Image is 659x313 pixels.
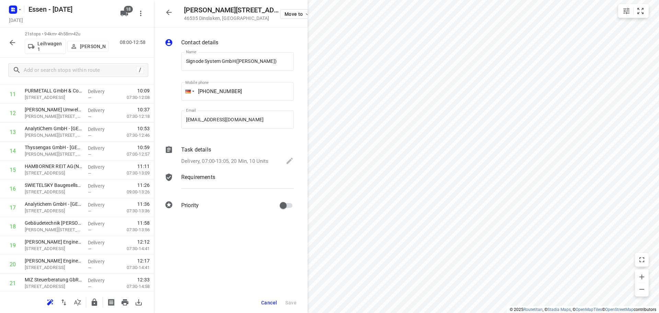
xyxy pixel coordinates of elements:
span: 10:37 [137,106,150,113]
p: Oberhauser Str. 15, Duisburg [25,113,82,120]
span: Print route [118,299,132,305]
span: — [88,284,91,289]
p: [PERSON_NAME] Umweltservice GmbH - [GEOGRAPHIC_DATA]([PERSON_NAME]) [25,106,82,113]
span: 11:36 [137,201,150,208]
span: Sort by time window [71,299,84,305]
p: Analytichem GmbH - Oberhausen(Nicole Bautor-Grabowski) [25,201,82,208]
span: 10:53 [137,125,150,132]
p: Marquard Engineering GmbH & Co KG(Susanne Meters) [25,257,82,264]
p: 07:30-14:41 [116,245,150,252]
p: Leihwagen 1 [37,41,63,52]
p: 07:30-12:46 [116,132,150,139]
p: Schöttmannshof 10, Dinslaken [25,264,82,271]
span: 11:58 [137,220,150,226]
span: — [88,133,91,138]
span: — [88,265,91,270]
label: Mobile phone [185,81,209,85]
div: small contained button group [618,4,649,18]
span: 11:11 [137,163,150,170]
h5: Project date [6,16,26,24]
span: 12:17 [137,257,150,264]
li: © 2025 , © , © © contributors [510,307,656,312]
p: 46535 Dinslaken , [GEOGRAPHIC_DATA] [184,15,280,21]
span: — [88,209,91,214]
p: 07:30-12:08 [116,94,150,101]
p: Delivery [88,220,113,227]
p: 07:30-12:18 [116,113,150,120]
span: — [88,190,91,195]
p: Task details [181,146,211,154]
p: Goethestraße 45, Duisburg [25,170,82,177]
button: Cancel [258,297,280,309]
div: 19 [10,242,16,249]
p: Im Erlengrund 19a, Oberhausen [25,189,82,195]
span: 12:33 [137,276,150,283]
span: Cancel [261,300,277,305]
p: [PERSON_NAME] [80,44,105,49]
button: [PERSON_NAME] [67,41,108,52]
p: Delivery [88,107,113,114]
span: — [88,171,91,176]
div: 16 [10,186,16,192]
div: 14 [10,148,16,154]
div: 15 [10,167,16,173]
p: Delivery [88,201,113,208]
p: Schöttmannshof 10a, Dinslaken [25,245,82,252]
p: Priority [181,201,199,210]
span: 12:12 [137,238,150,245]
a: Stadia Maps [547,307,571,312]
p: Gebäudetechnik TENBUSCH GmbH(Julia Winkelmann) [25,220,82,226]
div: Germany: + 49 [181,82,194,101]
span: Reverse route [57,299,71,305]
p: Delivery [88,88,113,95]
button: Leihwagen 1 [25,39,66,54]
p: PURMETALL GmbH & Co. KG(Peer Sowada) [25,87,82,94]
div: 17 [10,204,16,211]
button: Map settings [620,4,633,18]
p: Erlenstraße 67, Oberhausen [25,208,82,214]
input: Add or search stops within route [24,65,136,76]
svg: Edit [286,157,294,165]
p: SWIETELSKY Baugesellschaft m.b.H.(Celina Stetten) [25,182,82,189]
p: Delivery [88,239,113,246]
input: 1 (702) 123-4567 [181,82,294,101]
div: Task detailsDelivery, 07:00-13:05, 20 Min, 10 Units [165,146,294,166]
span: 18 [124,6,133,13]
p: HAMBORNER REIT AG(NAMELESS CONTACT) [25,163,82,170]
p: Theodor-Heuss-Straße 84, Duisburg [25,151,82,158]
p: 08:00-12:58 [120,39,148,46]
div: 21 [10,280,16,287]
div: Contact details [165,38,294,48]
p: 09:00-13:26 [116,189,150,195]
div: 18 [10,223,16,230]
div: / [136,66,144,74]
p: Otto-Lilienthal-Straße 25, Dinslaken [25,226,82,233]
button: 18 [117,7,131,20]
button: More [134,7,148,20]
p: MIZ Steuerberatung GbR(Martina Volkmar) [25,276,82,283]
p: 21 stops • 94km • 4h58m [25,31,108,37]
p: Delivery [88,145,113,152]
div: Requirements [165,173,294,194]
h5: [PERSON_NAME][STREET_ADDRESS] [184,6,280,14]
a: OpenMapTiles [576,307,602,312]
p: Kirchhellener Str. 269, Oberhausen [25,283,82,290]
p: Delivery [88,277,113,284]
button: Fit zoom [634,4,647,18]
p: 07:30-13:56 [116,226,150,233]
p: 07:30-13:36 [116,208,150,214]
p: 07:00-12:57 [116,151,150,158]
p: Delivery [88,126,113,133]
p: Delivery, 07:00-13:05, 20 Min, 10 Units [181,157,269,165]
span: Move to [285,11,310,17]
span: • [72,31,73,36]
p: AnalytiChem GmbH - Duisburg(Nicole Bautor-Grabowski) [25,125,82,132]
p: Delivery [88,164,113,170]
span: Reoptimize route [43,299,57,305]
span: — [88,95,91,100]
span: — [88,246,91,251]
span: 11:26 [137,182,150,189]
p: Niebuhrstraße 57, Oberhausen [25,94,82,101]
h5: Rename [26,4,115,15]
p: Requirements [181,173,215,181]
